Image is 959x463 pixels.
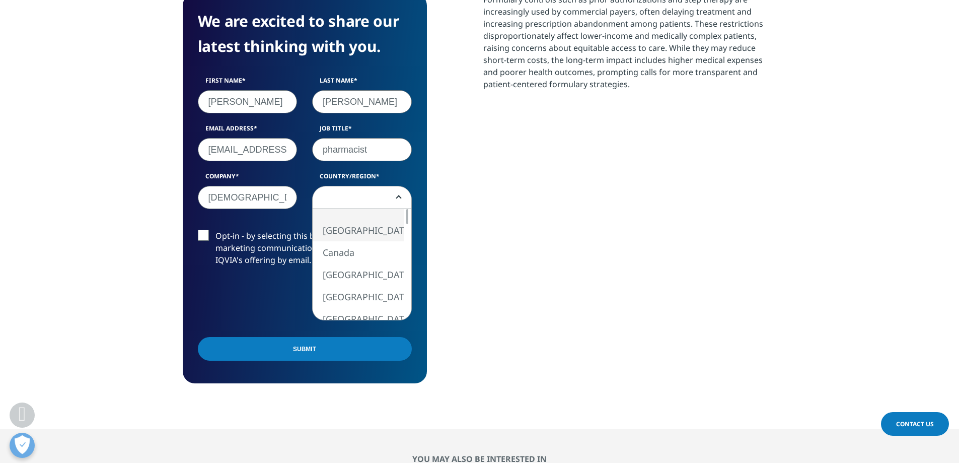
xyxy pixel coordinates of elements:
[198,9,412,59] h4: We are excited to share our latest thinking with you.
[198,282,351,321] iframe: reCAPTCHA
[198,230,412,272] label: Opt-in - by selecting this box, I consent to receiving marketing communications and information a...
[198,337,412,361] input: Submit
[312,172,412,186] label: Country/Region
[896,420,934,428] span: Contact Us
[10,433,35,458] button: Open Preferences
[198,172,298,186] label: Company
[198,76,298,90] label: First Name
[198,124,298,138] label: Email Address
[881,412,949,436] a: Contact Us
[313,308,404,330] li: [GEOGRAPHIC_DATA]
[313,263,404,286] li: [GEOGRAPHIC_DATA]
[312,76,412,90] label: Last Name
[313,219,404,241] li: [GEOGRAPHIC_DATA]
[313,286,404,308] li: [GEOGRAPHIC_DATA]
[313,241,404,263] li: Canada
[312,124,412,138] label: Job Title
